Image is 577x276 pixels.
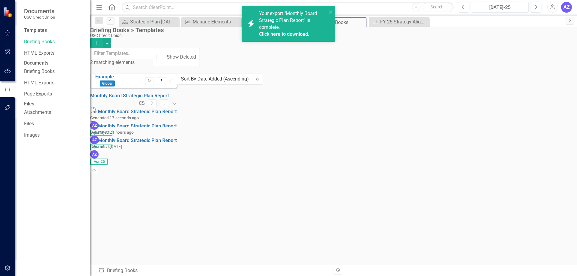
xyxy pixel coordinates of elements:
a: Briefing Books [24,38,84,45]
div: Manage Elements [193,18,240,26]
div: Strategic Plan [DATE] - [DATE] [130,18,177,26]
span: Search [431,5,444,9]
a: Briefing Books [24,68,84,75]
a: Attachments [24,109,84,116]
button: Search [422,3,452,11]
small: Generated 21 hours ago [90,130,134,135]
a: Manage Elements [183,18,240,26]
div: Show Deleted [167,54,196,61]
a: Page Exports [24,91,84,98]
div: CS [139,100,145,107]
div: Templates [24,27,84,34]
a: Files [24,120,84,127]
span: Global [100,80,115,86]
a: Monthly Board Strategic Plan Report [90,93,169,99]
a: Monthly Board Strategic Plan Report [98,138,177,143]
small: Generated 17 seconds ago [90,115,139,120]
button: [DATE]-25 [471,2,529,13]
a: FY 25 Strategy Alignment Report - Parent / Child [370,18,427,26]
span: Apr-25 [90,159,108,165]
a: Images [24,132,84,139]
span: Documents [24,8,55,15]
input: Filter Templates... [90,48,153,59]
div: Briefing Books [318,19,365,26]
div: FY 25 Strategy Alignment Report - Parent / Child [380,18,427,26]
small: Generated [DATE] [90,144,122,149]
div: Files [24,101,84,108]
a: Strategic Plan [DATE] - [DATE] [120,18,177,26]
div: 2 matching elements [90,59,153,66]
div: Documents [24,60,84,67]
input: Search ClearPoint... [122,2,453,13]
div: [DATE]-25 [473,4,527,11]
a: Monthly Board Strategic Plan Report [98,109,177,114]
span: Your export "Monthly Board Strategic Plan Report" is complete. [259,11,325,38]
div: Briefing Books [99,267,329,274]
a: HTML Exports [24,50,84,57]
small: USC Credit Union [24,15,55,20]
button: close [329,8,333,15]
a: Monthly Board Strategic Plan Report [98,123,177,129]
a: Click here to download. [259,31,310,37]
a: HTML Exports [24,80,84,86]
a: Example [95,74,114,80]
button: AZ [561,2,572,13]
img: ClearPoint Strategy [3,7,14,17]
